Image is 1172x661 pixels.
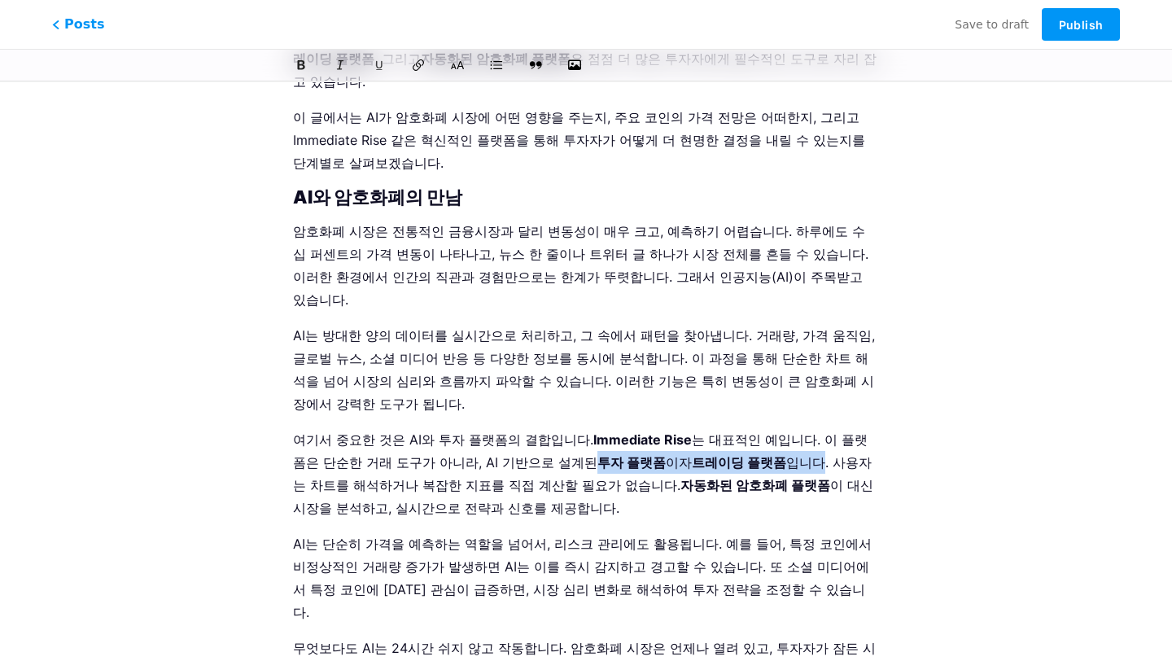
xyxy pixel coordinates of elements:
strong: AI와 암호화폐의 만남 [293,186,462,208]
button: Publish [1042,8,1120,41]
strong: Immediate Rise [593,431,692,448]
p: AI는 단순히 가격을 예측하는 역할을 넘어서, 리스크 관리에도 활용됩니다. 예를 들어, 특정 코인에서 비정상적인 거래량 증가가 발생하면 AI는 이를 즉시 감지하고 경고할 수 ... [293,532,879,624]
span: Publish [1059,18,1103,32]
p: 이 글에서는 AI가 암호화폐 시장에 어떤 영향을 주는지, 주요 코인의 가격 전망은 어떠한지, 그리고 Immediate Rise 같은 혁신적인 플랫폼을 통해 투자자가 어떻게 더... [293,106,879,174]
span: Save to draft [955,18,1029,31]
strong: 트레이딩 플랫폼 [692,454,786,471]
button: Save to draft [955,8,1029,41]
strong: 자동화된 암호화폐 플랫폼 [680,477,830,493]
p: 여기서 중요한 것은 AI와 투자 플랫폼의 결합입니다. 는 대표적인 예입니다. 이 플랫폼은 단순한 거래 도구가 아니라, AI 기반으로 설계된 이자 입니다. 사용자는 차트를 해석... [293,428,879,519]
strong: 투자 플랫폼 [597,454,666,471]
span: Posts [52,15,104,34]
p: 암호화폐 시장은 전통적인 금융시장과 달리 변동성이 매우 크고, 예측하기 어렵습니다. 하루에도 수십 퍼센트의 가격 변동이 나타나고, 뉴스 한 줄이나 트위터 글 하나가 시장 전체... [293,220,879,311]
p: AI는 방대한 양의 데이터를 실시간으로 처리하고, 그 속에서 패턴을 찾아냅니다. 거래량, 가격 움직임, 글로벌 뉴스, 소셜 미디어 반응 등 다양한 정보를 동시에 분석합니다. ... [293,324,879,415]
